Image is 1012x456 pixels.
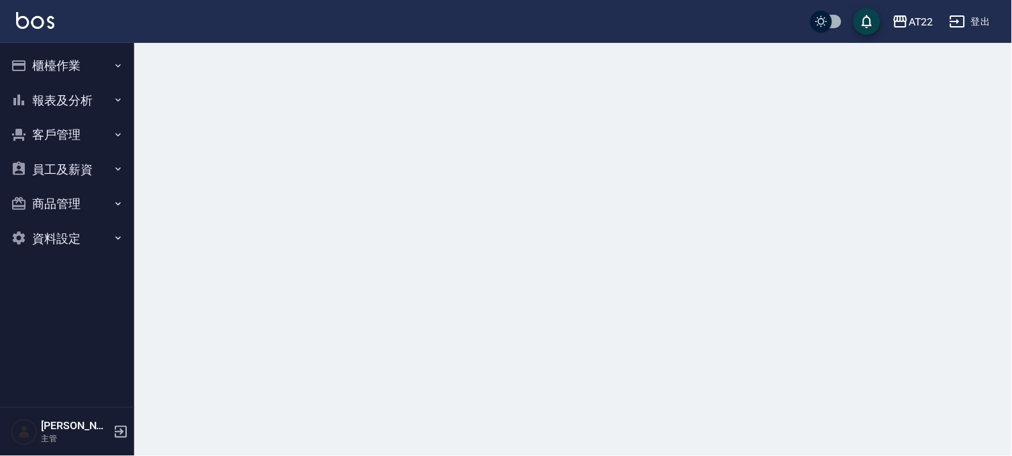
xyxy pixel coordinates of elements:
[5,117,129,152] button: 客戶管理
[5,221,129,256] button: 資料設定
[41,419,109,433] h5: [PERSON_NAME]
[5,83,129,118] button: 報表及分析
[944,9,996,34] button: 登出
[5,152,129,187] button: 員工及薪資
[41,433,109,445] p: 主管
[854,8,880,35] button: save
[16,12,54,29] img: Logo
[887,8,939,36] button: AT22
[5,186,129,221] button: 商品管理
[5,48,129,83] button: 櫃檯作業
[909,13,933,30] div: AT22
[11,418,38,445] img: Person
